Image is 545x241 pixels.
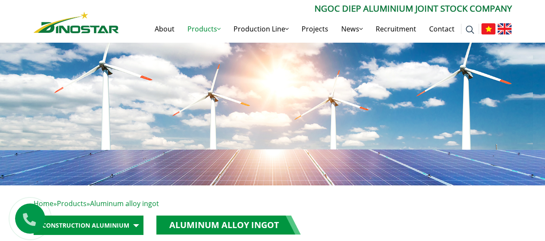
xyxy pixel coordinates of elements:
img: Nhôm Dinostar [34,12,119,33]
p: Ngoc Diep Aluminium Joint Stock Company [119,2,512,15]
img: English [498,23,512,34]
a: News [335,15,369,43]
span: » » [34,199,159,208]
a: Production Line [227,15,295,43]
a: Products [181,15,227,43]
a: Projects [295,15,335,43]
a: Construction Aluminium [34,216,143,235]
img: search [466,25,474,34]
img: Tiếng Việt [481,23,495,34]
a: About [148,15,181,43]
h1: Aluminum alloy ingot [156,216,301,235]
span: Aluminum alloy ingot [90,199,159,208]
a: Contact [423,15,461,43]
a: Recruitment [369,15,423,43]
a: Products [57,199,87,208]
